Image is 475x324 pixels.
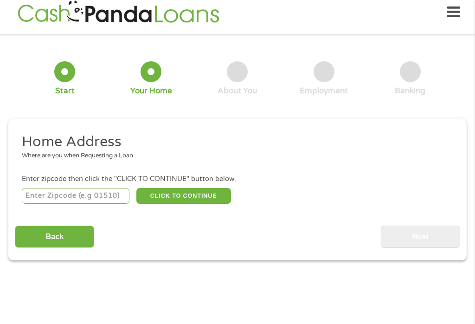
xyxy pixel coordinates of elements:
input: Next [381,226,460,248]
div: Where are you when Requesting a Loan. [22,151,447,161]
input: Back [15,226,94,248]
div: Banking [395,86,425,96]
div: Start [55,86,75,96]
input: Enter Zipcode (e.g 01510) [22,188,130,204]
div: Your Home [130,86,172,96]
div: Employment [300,86,348,96]
div: About You [218,86,257,96]
h2: Home Address [22,133,447,151]
div: Enter zipcode then click the "CLICK TO CONTINUE" button below. [22,174,453,184]
button: CLICK TO CONTINUE [136,188,231,204]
